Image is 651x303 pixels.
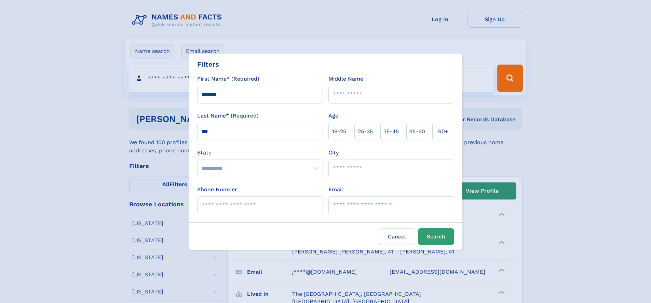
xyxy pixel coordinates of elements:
[197,185,237,194] label: Phone Number
[332,127,346,136] span: 18‑25
[328,75,363,83] label: Middle Name
[383,127,399,136] span: 35‑45
[438,127,448,136] span: 60+
[418,228,454,245] button: Search
[197,149,323,157] label: State
[328,112,338,120] label: Age
[379,228,415,245] label: Cancel
[197,75,259,83] label: First Name* (Required)
[328,185,343,194] label: Email
[197,112,259,120] label: Last Name* (Required)
[409,127,425,136] span: 45‑60
[197,59,219,69] div: Filters
[358,127,373,136] span: 25‑35
[328,149,339,157] label: City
